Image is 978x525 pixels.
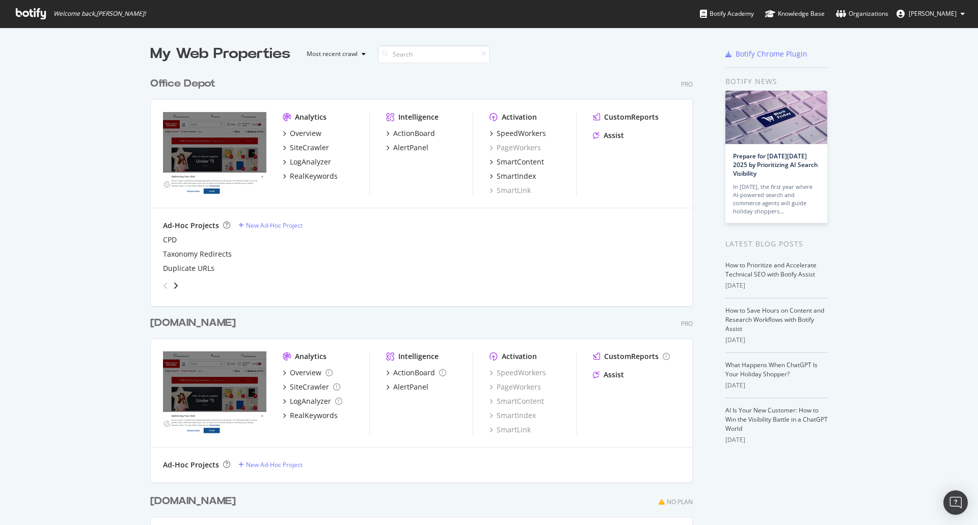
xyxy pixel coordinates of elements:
a: SmartLink [490,185,531,196]
div: AlertPanel [393,143,428,153]
div: My Web Properties [150,44,290,64]
img: Prepare for Black Friday 2025 by Prioritizing AI Search Visibility [725,91,827,144]
a: Overview [283,368,333,378]
a: Assist [593,370,624,380]
div: Botify news [725,76,828,87]
div: LogAnalyzer [290,157,331,167]
div: Activation [502,351,537,362]
div: Pro [681,80,693,89]
a: Botify Chrome Plugin [725,49,807,59]
a: Duplicate URLs [163,263,214,273]
a: ActionBoard [386,368,446,378]
div: [DATE] [725,336,828,345]
div: Overview [290,368,321,378]
div: Overview [290,128,321,139]
a: SmartContent [490,396,544,406]
div: [DATE] [725,281,828,290]
div: angle-right [172,281,179,291]
a: CPD [163,235,177,245]
div: Pro [681,319,693,328]
a: LogAnalyzer [283,157,331,167]
div: New Ad-Hoc Project [246,221,303,230]
div: CustomReports [604,112,659,122]
a: RealKeywords [283,171,338,181]
div: AlertPanel [393,382,428,392]
input: Search [378,45,490,63]
a: PageWorkers [490,143,541,153]
img: www.officedepotsecondary.com [163,351,266,434]
div: Analytics [295,112,327,122]
div: SiteCrawler [290,382,329,392]
button: Most recent crawl [298,46,370,62]
a: Prepare for [DATE][DATE] 2025 by Prioritizing AI Search Visibility [733,152,818,178]
a: ActionBoard [386,128,435,139]
a: Assist [593,130,624,141]
div: RealKeywords [290,410,338,421]
div: Assist [604,370,624,380]
a: [DOMAIN_NAME] [150,316,240,330]
div: Analytics [295,351,327,362]
div: LogAnalyzer [290,396,331,406]
a: How to Save Hours on Content and Research Workflows with Botify Assist [725,306,824,333]
span: Nick Ford [909,9,957,18]
a: AlertPanel [386,382,428,392]
div: Office Depot [150,76,215,91]
a: CustomReports [593,112,659,122]
div: Intelligence [398,112,439,122]
div: Latest Blog Posts [725,238,828,250]
a: New Ad-Hoc Project [238,221,303,230]
a: [DOMAIN_NAME] [150,494,240,509]
div: CustomReports [604,351,659,362]
div: [DOMAIN_NAME] [150,494,236,509]
a: PageWorkers [490,382,541,392]
a: SiteCrawler [283,382,340,392]
div: Assist [604,130,624,141]
img: www.officedepot.com [163,112,266,195]
a: CustomReports [593,351,670,362]
div: ActionBoard [393,368,435,378]
div: Knowledge Base [765,9,825,19]
a: SpeedWorkers [490,368,546,378]
div: Organizations [836,9,888,19]
div: [DATE] [725,435,828,445]
a: Office Depot [150,76,220,91]
a: Overview [283,128,321,139]
a: SpeedWorkers [490,128,546,139]
div: SmartContent [497,157,544,167]
div: New Ad-Hoc Project [246,460,303,469]
a: AI Is Your New Customer: How to Win the Visibility Battle in a ChatGPT World [725,406,828,433]
div: [DATE] [725,381,828,390]
a: RealKeywords [283,410,338,421]
div: Ad-Hoc Projects [163,220,219,231]
div: Activation [502,112,537,122]
div: No Plan [667,498,693,506]
a: SmartIndex [490,410,536,421]
div: ActionBoard [393,128,435,139]
a: SiteCrawler [283,143,329,153]
a: AlertPanel [386,143,428,153]
div: Botify Academy [700,9,754,19]
a: How to Prioritize and Accelerate Technical SEO with Botify Assist [725,261,817,279]
a: SmartLink [490,425,531,435]
div: angle-left [159,278,172,294]
a: Taxonomy Redirects [163,249,232,259]
div: SpeedWorkers [497,128,546,139]
a: SmartContent [490,157,544,167]
a: LogAnalyzer [283,396,342,406]
a: SmartIndex [490,171,536,181]
div: Open Intercom Messenger [943,490,968,515]
div: Ad-Hoc Projects [163,460,219,470]
div: RealKeywords [290,171,338,181]
div: SiteCrawler [290,143,329,153]
div: SmartIndex [497,171,536,181]
div: Botify Chrome Plugin [736,49,807,59]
